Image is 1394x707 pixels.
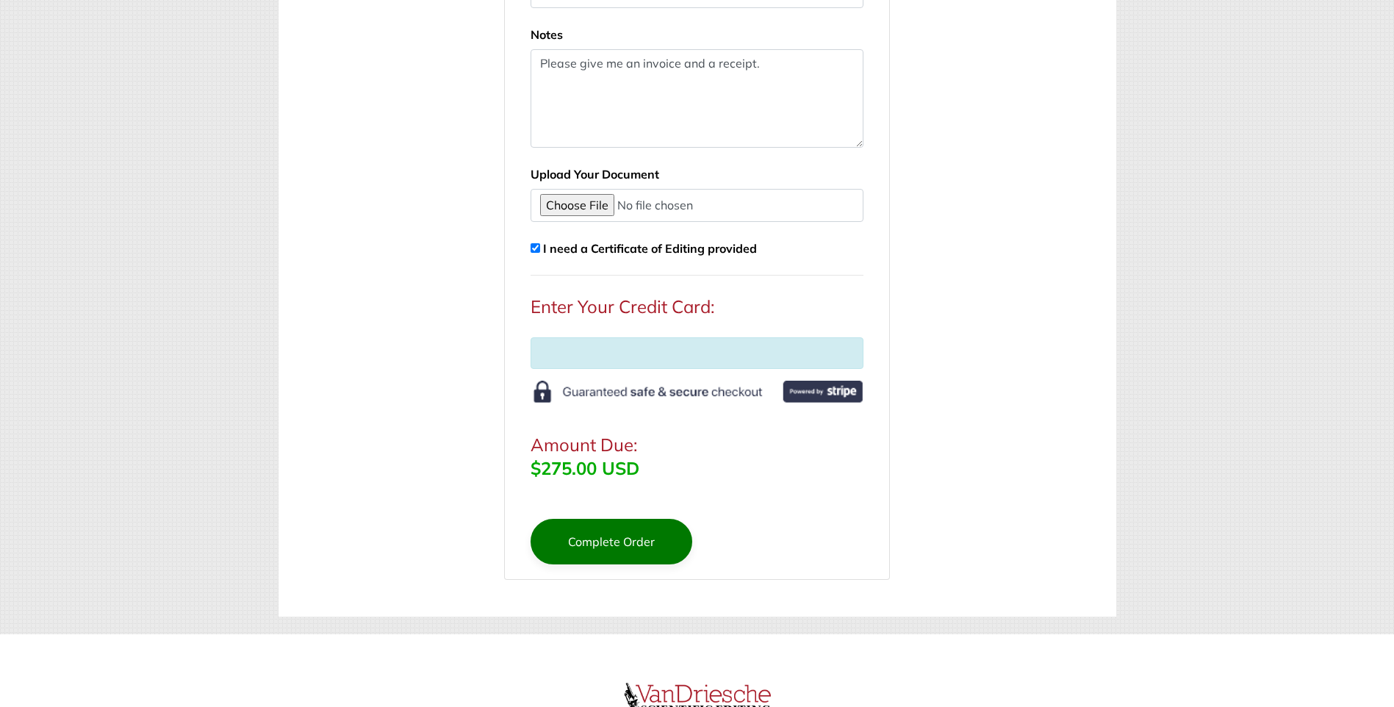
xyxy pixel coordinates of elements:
[531,519,692,564] button: Complete Order
[531,457,639,479] strong: $275.00 USD
[531,293,863,320] legend: Enter Your Credit Card:
[531,165,659,183] label: Upload Your Document
[531,381,863,408] img: security-badge-3.png
[531,26,563,43] label: Notes
[546,347,848,359] iframe: 보안 카드 결제 입력 프레임
[543,240,757,257] label: I need a Certificate of Editing provided
[531,431,863,458] legend: Amount Due:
